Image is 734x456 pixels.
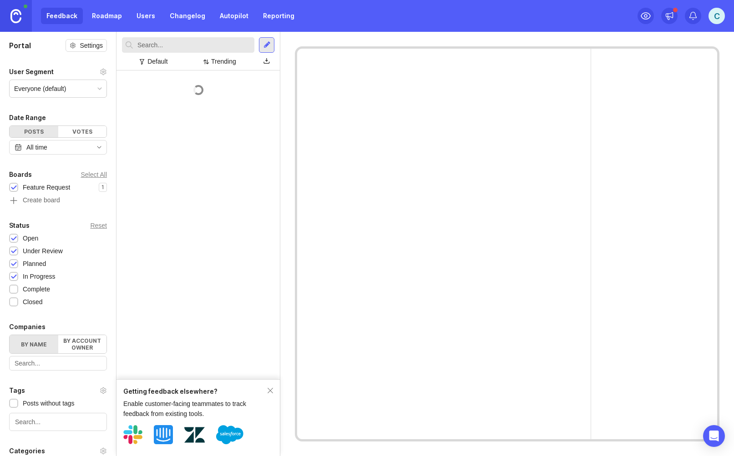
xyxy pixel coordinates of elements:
img: Zendesk logo [184,425,205,445]
svg: toggle icon [92,144,106,151]
div: Open Intercom Messenger [703,425,725,447]
label: By name [10,335,58,353]
div: In Progress [23,271,56,281]
p: 1 [101,184,104,191]
div: Status [9,220,30,231]
div: Planned [23,259,46,269]
div: Votes [58,126,107,137]
div: Feature Request [23,182,70,192]
div: Companies [9,321,46,332]
div: Select All [81,172,107,177]
input: Search... [137,40,251,50]
div: Under Review [23,246,63,256]
img: Salesforce logo [216,421,243,448]
img: Slack logo [123,425,142,444]
div: Tags [9,385,25,396]
div: Trending [211,56,236,66]
label: By account owner [58,335,107,353]
img: Intercom logo [154,425,173,444]
a: Roadmap [86,8,127,24]
h1: Portal [9,40,31,51]
a: Reporting [258,8,300,24]
div: Enable customer-facing teammates to track feedback from existing tools. [123,399,268,419]
div: Reset [90,223,107,228]
div: Getting feedback elsewhere? [123,386,268,396]
button: c [709,8,725,24]
div: Complete [23,284,50,294]
div: Everyone (default) [14,84,66,94]
a: Users [131,8,161,24]
input: Search... [15,417,101,427]
input: Search... [15,358,101,368]
button: Settings [66,39,107,52]
a: Create board [9,197,107,205]
div: Boards [9,169,32,180]
a: Autopilot [214,8,254,24]
div: Default [147,56,167,66]
div: Date Range [9,112,46,123]
img: Canny Home [10,9,21,23]
span: Settings [80,41,103,50]
a: Changelog [164,8,211,24]
div: Closed [23,297,43,307]
div: Posts without tags [23,398,75,408]
div: Open [23,233,38,243]
div: All time [26,142,47,152]
div: User Segment [9,66,54,77]
div: Posts [10,126,58,137]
